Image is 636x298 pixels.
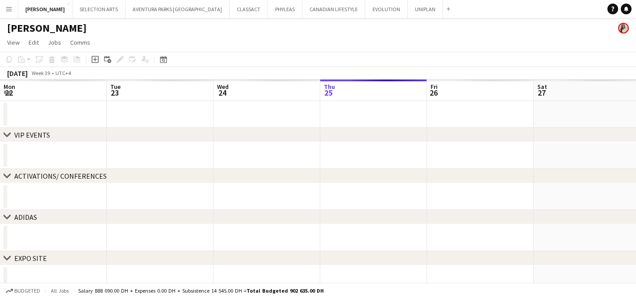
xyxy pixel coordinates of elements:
div: [DATE] [7,69,28,78]
div: ADIDAS [14,213,37,222]
button: AVENTURA PARKS [GEOGRAPHIC_DATA] [126,0,230,18]
span: Mon [4,83,15,91]
button: UNIPLAN [408,0,443,18]
span: Fri [431,83,438,91]
a: Edit [25,37,42,48]
span: 22 [2,88,15,98]
h1: [PERSON_NAME] [7,21,87,35]
span: 25 [322,88,335,98]
div: Salary 888 090.00 DH + Expenses 0.00 DH + Subsistence 14 545.00 DH = [78,287,324,294]
div: UTC+4 [55,70,71,76]
span: Comms [70,38,90,46]
span: Tue [110,83,121,91]
button: CLASSACT [230,0,268,18]
a: View [4,37,23,48]
div: VIP EVENTS [14,130,50,139]
span: All jobs [49,287,71,294]
div: ACTIVATIONS/ CONFERENCES [14,172,107,180]
span: 27 [536,88,547,98]
button: Budgeted [4,286,42,296]
button: PHYLEAS [268,0,302,18]
span: Week 39 [29,70,52,76]
span: Sat [537,83,547,91]
span: 23 [109,88,121,98]
span: Budgeted [14,288,40,294]
span: Jobs [48,38,61,46]
span: Wed [217,83,229,91]
a: Jobs [44,37,65,48]
app-user-avatar: Ines de Puybaudet [618,23,629,34]
button: SELECTION ARTS [72,0,126,18]
span: Edit [29,38,39,46]
button: CANADIAN LIFESTYLE [302,0,365,18]
span: Total Budgeted 902 635.00 DH [247,287,324,294]
button: [PERSON_NAME] [18,0,72,18]
span: 24 [216,88,229,98]
span: View [7,38,20,46]
div: EXPO SITE [14,254,47,263]
span: 26 [429,88,438,98]
a: Comms [67,37,94,48]
button: EVOLUTION [365,0,408,18]
span: Thu [324,83,335,91]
